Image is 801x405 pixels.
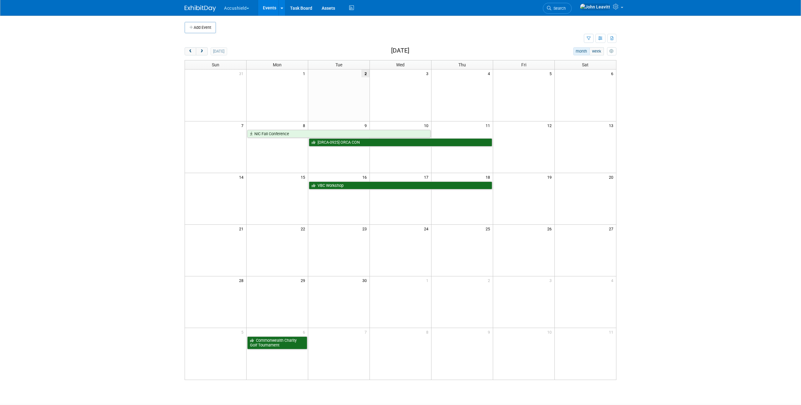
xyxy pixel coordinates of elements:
span: 11 [485,121,493,129]
span: Mon [273,62,282,67]
span: 30 [362,276,370,284]
span: 7 [241,121,246,129]
span: 11 [608,328,616,336]
span: 12 [547,121,554,129]
span: 22 [300,225,308,233]
span: 2 [487,276,493,284]
span: 14 [238,173,246,181]
span: Wed [396,62,405,67]
span: 10 [547,328,554,336]
span: Thu [458,62,466,67]
span: 4 [487,69,493,77]
span: 28 [238,276,246,284]
span: 6 [610,69,616,77]
button: Add Event [185,22,216,33]
span: 3 [426,69,431,77]
h2: [DATE] [391,47,409,54]
span: Search [551,6,566,11]
a: Commonwealth Charity Golf Tournament [247,336,307,349]
span: 8 [426,328,431,336]
button: [DATE] [211,47,227,55]
a: VBC Workshop [309,182,492,190]
span: 31 [238,69,246,77]
span: 1 [302,69,308,77]
span: 5 [549,69,554,77]
span: 9 [487,328,493,336]
span: Sat [582,62,589,67]
span: 23 [362,225,370,233]
span: 16 [362,173,370,181]
span: 24 [423,225,431,233]
span: 6 [302,328,308,336]
span: 19 [547,173,554,181]
span: 18 [485,173,493,181]
span: 25 [485,225,493,233]
span: 7 [364,328,370,336]
span: 4 [610,276,616,284]
span: 5 [241,328,246,336]
button: prev [185,47,196,55]
span: 20 [608,173,616,181]
span: Tue [335,62,342,67]
a: Search [543,3,572,14]
span: 29 [300,276,308,284]
span: 2 [361,69,370,77]
span: 3 [549,276,554,284]
img: John Leavitt [580,3,610,10]
a: [ORCA-0925] ORCA CON [309,138,492,146]
span: 15 [300,173,308,181]
span: 1 [426,276,431,284]
span: 10 [423,121,431,129]
button: month [573,47,590,55]
span: 21 [238,225,246,233]
button: myCustomButton [607,47,616,55]
span: 9 [364,121,370,129]
i: Personalize Calendar [610,49,614,54]
button: week [589,47,604,55]
span: 17 [423,173,431,181]
span: Fri [521,62,526,67]
span: 26 [547,225,554,233]
span: 13 [608,121,616,129]
span: 27 [608,225,616,233]
span: Sun [212,62,219,67]
img: ExhibitDay [185,5,216,12]
span: 8 [302,121,308,129]
button: next [196,47,207,55]
a: NIC Fall Conference [247,130,431,138]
